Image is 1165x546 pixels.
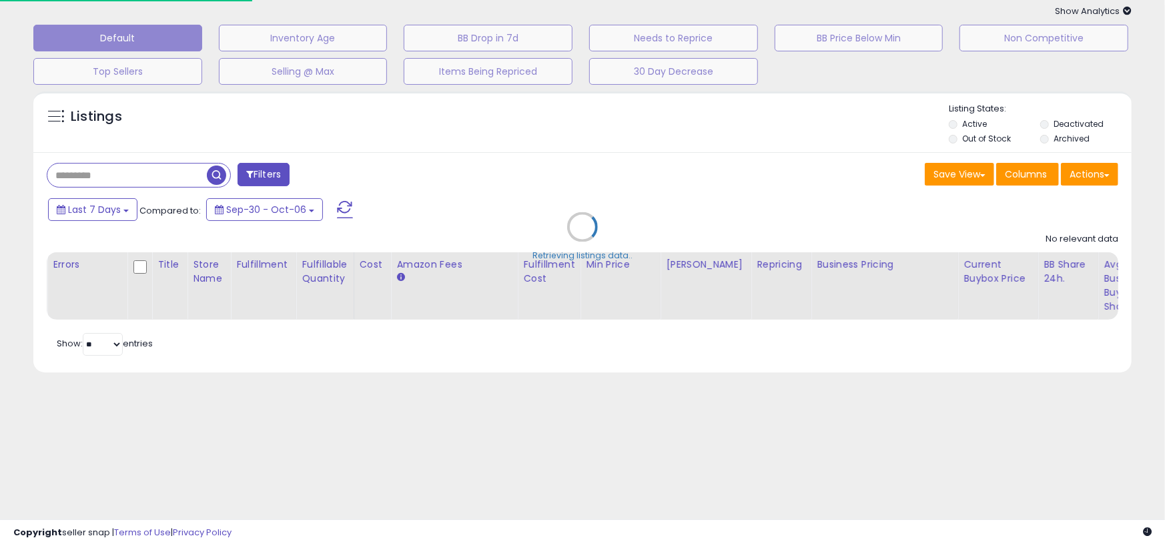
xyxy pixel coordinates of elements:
strong: Copyright [13,526,62,539]
span: Show Analytics [1055,5,1132,17]
button: Top Sellers [33,58,202,85]
a: Terms of Use [114,526,171,539]
button: Non Competitive [959,25,1128,51]
a: Privacy Policy [173,526,232,539]
button: Inventory Age [219,25,388,51]
div: seller snap | | [13,527,232,539]
button: 30 Day Decrease [589,58,758,85]
button: Items Being Repriced [404,58,572,85]
button: Default [33,25,202,51]
button: Needs to Reprice [589,25,758,51]
div: Retrieving listings data.. [532,250,633,262]
button: BB Drop in 7d [404,25,572,51]
button: Selling @ Max [219,58,388,85]
button: BB Price Below Min [775,25,943,51]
